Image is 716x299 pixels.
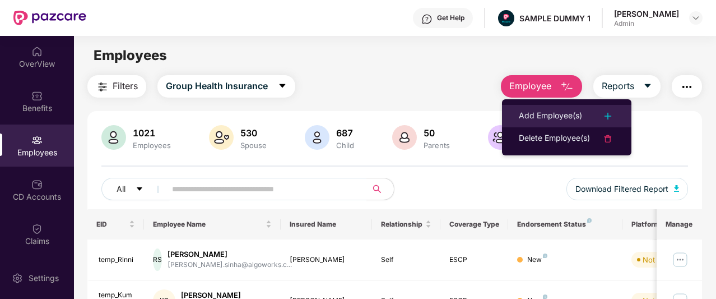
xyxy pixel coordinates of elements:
[96,220,127,229] span: EID
[381,255,431,265] div: Self
[238,127,269,139] div: 530
[671,251,689,269] img: manageButton
[566,178,689,200] button: Download Filtered Report
[614,8,679,19] div: [PERSON_NAME]
[519,132,590,145] div: Delete Employee(s)
[153,220,263,229] span: Employee Name
[437,13,464,22] div: Get Help
[691,13,700,22] img: svg+xml;base64,PHN2ZyBpZD0iRHJvcGRvd24tMzJ4MzIiIHhtbG5zPSJodHRwOi8vd3d3LnczLm9yZy8yMDAwL3N2ZyIgd2...
[680,80,694,94] img: svg+xml;base64,PHN2ZyB4bWxucz0iaHR0cDovL3d3dy53My5vcmcvMjAwMC9zdmciIHdpZHRoPSIyNCIgaGVpZ2h0PSIyNC...
[614,19,679,28] div: Admin
[94,47,167,63] span: Employees
[238,141,269,150] div: Spouse
[517,220,613,229] div: Endorsement Status
[543,295,547,299] img: svg+xml;base64,PHN2ZyB4bWxucz0iaHR0cDovL3d3dy53My5vcmcvMjAwMC9zdmciIHdpZHRoPSI4IiBoZWlnaHQ9IjgiIH...
[509,79,551,93] span: Employee
[421,127,452,139] div: 50
[334,141,356,150] div: Child
[575,183,668,195] span: Download Filtered Report
[117,183,125,195] span: All
[643,81,652,91] span: caret-down
[136,185,143,194] span: caret-down
[131,141,173,150] div: Employees
[278,81,287,91] span: caret-down
[643,254,684,265] div: Not Verified
[449,255,500,265] div: ESCP
[366,178,394,200] button: search
[587,218,592,223] img: svg+xml;base64,PHN2ZyB4bWxucz0iaHR0cDovL3d3dy53My5vcmcvMjAwMC9zdmciIHdpZHRoPSI4IiBoZWlnaHQ9IjgiIH...
[657,209,702,240] th: Manage
[25,273,62,284] div: Settings
[168,260,292,270] div: [PERSON_NAME].sinha@algoworks.c...
[334,127,356,139] div: 687
[113,79,138,93] span: Filters
[209,125,234,150] img: svg+xml;base64,PHN2ZyB4bWxucz0iaHR0cDovL3d3dy53My5vcmcvMjAwMC9zdmciIHhtbG5zOnhsaW5rPSJodHRwOi8vd3...
[31,90,43,102] img: svg+xml;base64,PHN2ZyBpZD0iQmVuZWZpdHMiIHhtbG5zPSJodHRwOi8vd3d3LnczLm9yZy8yMDAwL3N2ZyIgd2lkdGg9Ij...
[488,125,513,150] img: svg+xml;base64,PHN2ZyB4bWxucz0iaHR0cDovL3d3dy53My5vcmcvMjAwMC9zdmciIHhtbG5zOnhsaW5rPSJodHRwOi8vd3...
[560,80,574,94] img: svg+xml;base64,PHN2ZyB4bWxucz0iaHR0cDovL3d3dy53My5vcmcvMjAwMC9zdmciIHhtbG5zOnhsaW5rPSJodHRwOi8vd3...
[372,209,440,240] th: Relationship
[96,80,109,94] img: svg+xml;base64,PHN2ZyB4bWxucz0iaHR0cDovL3d3dy53My5vcmcvMjAwMC9zdmciIHdpZHRoPSIyNCIgaGVpZ2h0PSIyNC...
[392,125,417,150] img: svg+xml;base64,PHN2ZyB4bWxucz0iaHR0cDovL3d3dy53My5vcmcvMjAwMC9zdmciIHhtbG5zOnhsaW5rPSJodHRwOi8vd3...
[87,209,145,240] th: EID
[87,75,146,98] button: Filters
[601,109,615,123] img: svg+xml;base64,PHN2ZyB4bWxucz0iaHR0cDovL3d3dy53My5vcmcvMjAwMC9zdmciIHdpZHRoPSIyNCIgaGVpZ2h0PSIyNC...
[31,223,43,234] img: svg+xml;base64,PHN2ZyBpZD0iQ2xhaW0iIHhtbG5zPSJodHRwOi8vd3d3LnczLm9yZy8yMDAwL3N2ZyIgd2lkdGg9IjIwIi...
[166,79,268,93] span: Group Health Insurance
[440,209,509,240] th: Coverage Type
[290,255,363,265] div: [PERSON_NAME]
[602,79,634,93] span: Reports
[674,185,680,192] img: svg+xml;base64,PHN2ZyB4bWxucz0iaHR0cDovL3d3dy53My5vcmcvMjAwMC9zdmciIHhtbG5zOnhsaW5rPSJodHRwOi8vd3...
[101,125,126,150] img: svg+xml;base64,PHN2ZyB4bWxucz0iaHR0cDovL3d3dy53My5vcmcvMjAwMC9zdmciIHhtbG5zOnhsaW5rPSJodHRwOi8vd3...
[421,13,433,25] img: svg+xml;base64,PHN2ZyBpZD0iSGVscC0zMngzMiIgeG1sbnM9Imh0dHA6Ly93d3cudzMub3JnLzIwMDAvc3ZnIiB3aWR0aD...
[153,249,162,271] div: RS
[31,46,43,57] img: svg+xml;base64,PHN2ZyBpZD0iSG9tZSIgeG1sbnM9Imh0dHA6Ly93d3cudzMub3JnLzIwMDAvc3ZnIiB3aWR0aD0iMjAiIG...
[281,209,372,240] th: Insured Name
[601,132,615,145] img: svg+xml;base64,PHN2ZyB4bWxucz0iaHR0cDovL3d3dy53My5vcmcvMjAwMC9zdmciIHdpZHRoPSIyNCIgaGVpZ2h0PSIyNC...
[519,109,582,123] div: Add Employee(s)
[31,179,43,190] img: svg+xml;base64,PHN2ZyBpZD0iQ0RfQWNjb3VudHMiIGRhdGEtbmFtZT0iQ0QgQWNjb3VudHMiIHhtbG5zPSJodHRwOi8vd3...
[631,220,693,229] div: Platform Status
[101,178,170,200] button: Allcaret-down
[501,75,582,98] button: Employee
[131,127,173,139] div: 1021
[305,125,329,150] img: svg+xml;base64,PHN2ZyB4bWxucz0iaHR0cDovL3d3dy53My5vcmcvMjAwMC9zdmciIHhtbG5zOnhsaW5rPSJodHRwOi8vd3...
[593,75,661,98] button: Reportscaret-down
[519,13,591,24] div: SAMPLE DUMMY 1
[168,249,292,260] div: [PERSON_NAME]
[13,11,86,25] img: New Pazcare Logo
[421,141,452,150] div: Parents
[381,220,423,229] span: Relationship
[498,10,514,26] img: Pazcare_Alternative_logo-01-01.png
[366,185,388,194] span: search
[31,135,43,146] img: svg+xml;base64,PHN2ZyBpZD0iRW1wbG95ZWVzIiB4bWxucz0iaHR0cDovL3d3dy53My5vcmcvMjAwMC9zdmciIHdpZHRoPS...
[157,75,295,98] button: Group Health Insurancecaret-down
[543,254,547,258] img: svg+xml;base64,PHN2ZyB4bWxucz0iaHR0cDovL3d3dy53My5vcmcvMjAwMC9zdmciIHdpZHRoPSI4IiBoZWlnaHQ9IjgiIH...
[527,255,547,265] div: New
[144,209,281,240] th: Employee Name
[99,255,136,265] div: temp_Rinni
[12,273,23,284] img: svg+xml;base64,PHN2ZyBpZD0iU2V0dGluZy0yMHgyMCIgeG1sbnM9Imh0dHA6Ly93d3cudzMub3JnLzIwMDAvc3ZnIiB3aW...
